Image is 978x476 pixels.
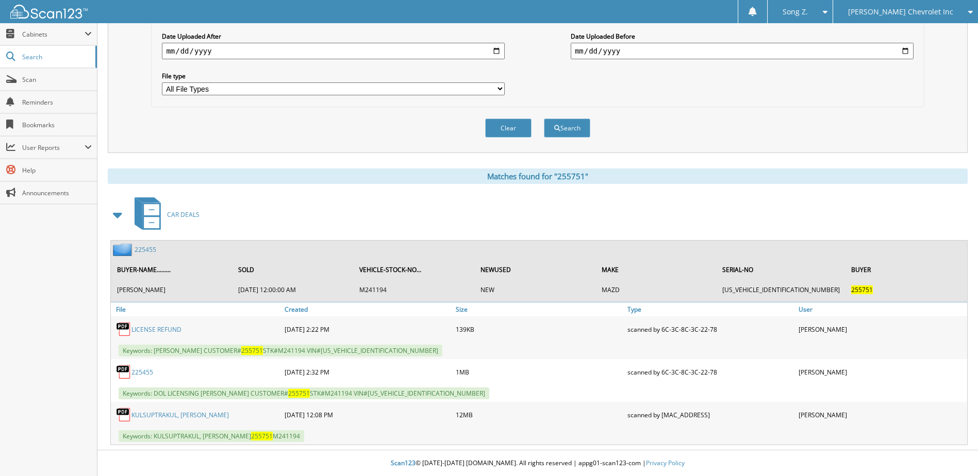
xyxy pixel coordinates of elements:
[596,281,717,298] td: MAZD
[22,189,92,197] span: Announcements
[625,404,796,425] div: scanned by [MAC_ADDRESS]
[241,346,263,355] span: 255751
[646,458,685,467] a: Privacy Policy
[116,364,131,380] img: PDF.png
[282,319,453,339] div: [DATE] 2:22 PM
[625,362,796,382] div: scanned by 6C-3C-8C-3C-22-78
[571,43,914,59] input: end
[796,404,967,425] div: [PERSON_NAME]
[596,259,717,280] th: MAKE
[108,168,968,184] div: Matches found for "255751"
[111,302,282,316] a: File
[113,243,135,256] img: folder2.png
[22,121,92,129] span: Bookmarks
[544,118,590,138] button: Search
[453,404,624,425] div: 12MB
[282,362,453,382] div: [DATE] 2:32 PM
[22,75,92,84] span: Scan
[851,285,873,294] span: 255751
[119,387,489,399] span: Keywords: DOL LICENSING [PERSON_NAME] CUSTOMER# STK#M241194 VIN#[US_VEHICLE_IDENTIFICATION_NUMBER]
[22,30,85,39] span: Cabinets
[22,98,92,107] span: Reminders
[475,281,595,298] td: NEW
[288,389,310,398] span: 255751
[97,451,978,476] div: © [DATE]-[DATE] [DOMAIN_NAME]. All rights reserved | appg01-scan123-com |
[475,259,595,280] th: NEWUSED
[233,259,353,280] th: SOLD
[22,166,92,175] span: Help
[112,281,232,298] td: [PERSON_NAME]
[453,319,624,339] div: 139KB
[162,32,505,41] label: Date Uploaded After
[717,281,845,298] td: [US_VEHICLE_IDENTIFICATION_NUMBER]
[131,325,181,334] a: LICENSE REFUND
[131,368,153,377] a: 225455
[10,5,88,19] img: scan123-logo-white.svg
[233,281,353,298] td: [DATE] 12:00:00 AM
[162,72,505,80] label: File type
[22,53,90,61] span: Search
[119,430,304,442] span: Keywords: KULSUPTRAKUL, [PERSON_NAME] M241194
[282,302,453,316] a: Created
[796,319,967,339] div: [PERSON_NAME]
[131,411,229,419] a: KULSUPTRAKUL, [PERSON_NAME]
[112,259,232,280] th: BUYER-NAME.........
[116,321,131,337] img: PDF.png
[571,32,914,41] label: Date Uploaded Before
[119,345,442,356] span: Keywords: [PERSON_NAME] CUSTOMER# STK#M241194 VIN#[US_VEHICLE_IDENTIFICATION_NUMBER]
[796,362,967,382] div: [PERSON_NAME]
[135,245,156,254] a: 225455
[846,259,966,280] th: BUYER
[848,9,953,15] span: [PERSON_NAME] Chevrolet Inc
[22,143,85,152] span: User Reports
[783,9,808,15] span: Song Z.
[625,302,796,316] a: Type
[453,302,624,316] a: Size
[251,432,273,440] span: 255751
[485,118,532,138] button: Clear
[354,281,474,298] td: M241194
[796,302,967,316] a: User
[128,194,200,235] a: CAR DEALS
[453,362,624,382] div: 1MB
[354,259,474,280] th: VEHICLE-STOCK-NO...
[717,259,845,280] th: SERIAL-NO
[162,43,505,59] input: start
[391,458,416,467] span: Scan123
[116,407,131,422] img: PDF.png
[167,210,200,219] span: CAR DEALS
[282,404,453,425] div: [DATE] 12:08 PM
[625,319,796,339] div: scanned by 6C-3C-8C-3C-22-78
